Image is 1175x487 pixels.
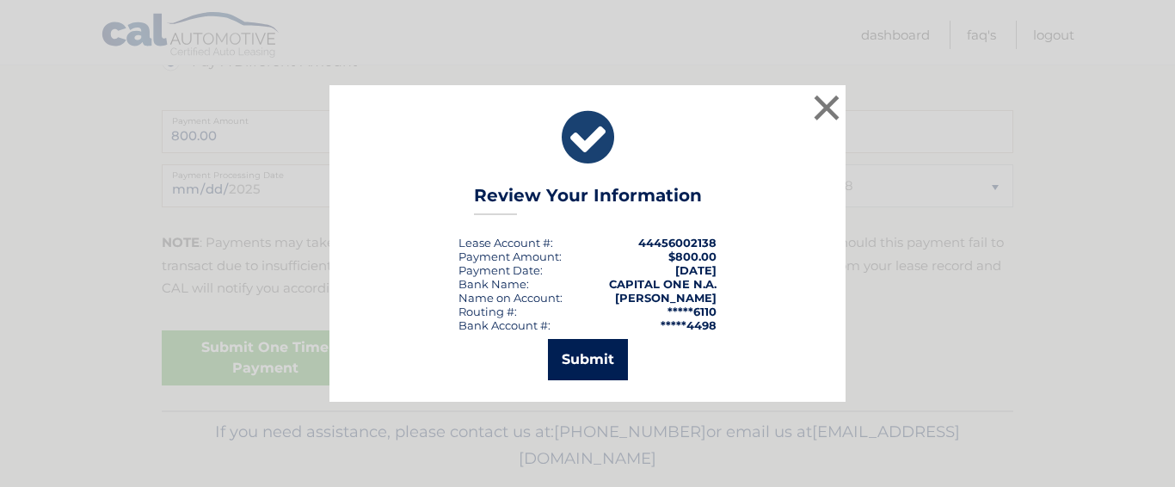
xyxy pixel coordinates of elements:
h3: Review Your Information [474,185,702,215]
div: Bank Name: [458,277,529,291]
strong: CAPITAL ONE N.A. [609,277,717,291]
div: Routing #: [458,305,517,318]
span: [DATE] [675,263,717,277]
div: Name on Account: [458,291,563,305]
strong: 44456002138 [638,236,717,250]
span: Payment Date [458,263,540,277]
button: Submit [548,339,628,380]
div: Lease Account #: [458,236,553,250]
strong: [PERSON_NAME] [615,291,717,305]
div: Bank Account #: [458,318,551,332]
button: × [809,90,844,125]
div: : [458,263,543,277]
span: $800.00 [668,250,717,263]
div: Payment Amount: [458,250,562,263]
